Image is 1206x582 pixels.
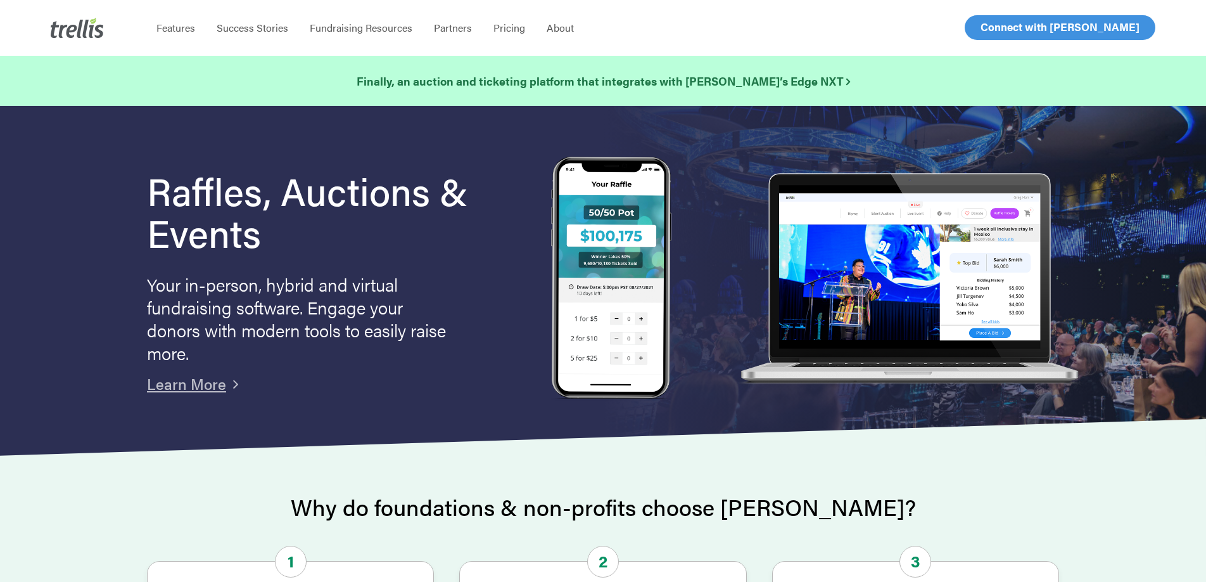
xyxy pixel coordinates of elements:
img: rafflelaptop_mac_optim.png [733,173,1084,385]
a: Partners [423,22,483,34]
a: Connect with [PERSON_NAME] [965,15,1155,40]
span: Features [156,20,195,35]
a: About [536,22,585,34]
span: About [547,20,574,35]
img: Trellis [51,18,104,38]
span: Partners [434,20,472,35]
span: Success Stories [217,20,288,35]
strong: Finally, an auction and ticketing platform that integrates with [PERSON_NAME]’s Edge NXT [357,73,850,89]
span: 1 [275,546,307,578]
a: Pricing [483,22,536,34]
span: Pricing [493,20,525,35]
span: 3 [899,546,931,578]
p: Your in-person, hybrid and virtual fundraising software. Engage your donors with modern tools to ... [147,273,451,364]
a: Finally, an auction and ticketing platform that integrates with [PERSON_NAME]’s Edge NXT [357,72,850,90]
a: Learn More [147,373,226,394]
span: Connect with [PERSON_NAME] [981,19,1139,34]
span: 2 [587,546,619,578]
span: Fundraising Resources [310,20,412,35]
img: Trellis Raffles, Auctions and Event Fundraising [551,157,671,402]
a: Success Stories [206,22,299,34]
a: Features [146,22,206,34]
a: Fundraising Resources [299,22,423,34]
h2: Why do foundations & non-profits choose [PERSON_NAME]? [147,495,1059,520]
h1: Raffles, Auctions & Events [147,169,503,253]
